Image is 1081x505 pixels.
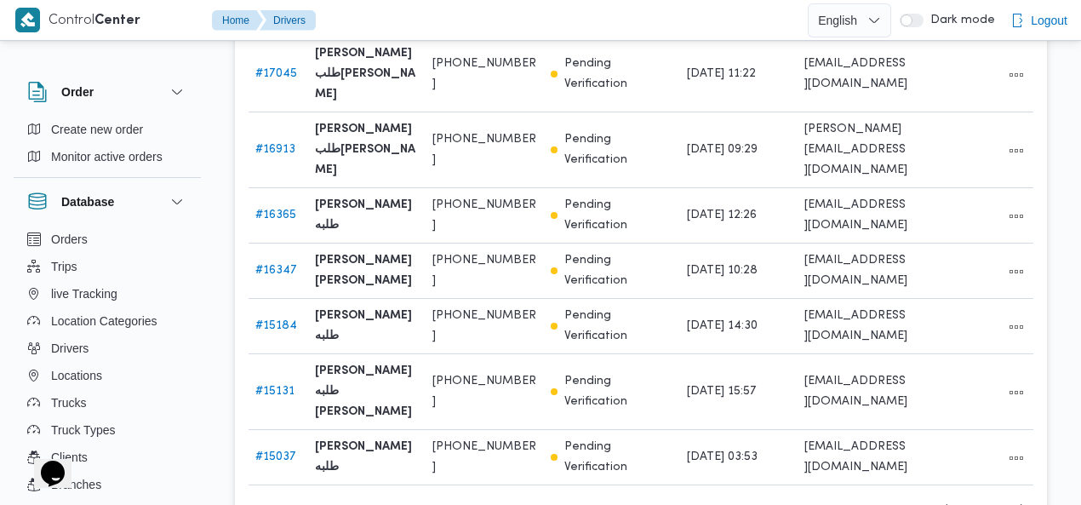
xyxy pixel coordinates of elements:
span: [PHONE_NUMBER] [432,437,536,478]
button: All actions [1006,382,1027,403]
iframe: chat widget [17,437,71,488]
b: [PERSON_NAME] [PERSON_NAME] [315,250,419,291]
span: Locations [51,365,102,386]
button: Location Categories [20,307,194,335]
div: Order [14,116,201,177]
span: [DATE] 09:29 [687,140,758,160]
span: Trucks [51,393,86,413]
b: [PERSON_NAME] طلبه [315,437,419,478]
span: Logout [1031,10,1067,31]
span: Truck Types [51,420,115,440]
button: All actions [1006,261,1027,282]
button: Logout [1004,3,1074,37]
span: [DATE] 11:22 [687,64,756,84]
span: [EMAIL_ADDRESS][DOMAIN_NAME] [804,195,908,236]
span: [PHONE_NUMBER] [432,371,536,412]
span: [DATE] 03:53 [687,447,758,468]
span: Dark mode [924,14,995,27]
span: [PHONE_NUMBER] [432,306,536,347]
span: [EMAIL_ADDRESS][DOMAIN_NAME] [804,437,908,478]
button: Drivers [20,335,194,362]
span: [DATE] 15:57 [687,382,757,402]
button: All actions [1006,65,1027,85]
button: All actions [1006,141,1027,161]
span: Drivers [51,338,89,359]
button: Drivers [260,10,316,31]
p: Pending Verification [564,129,673,170]
a: #15184 [255,320,297,331]
button: Order [27,82,187,102]
h3: Order [61,82,94,102]
span: [DATE] 12:26 [687,205,757,226]
h3: Database [61,192,114,212]
span: [DATE] 14:30 [687,316,758,336]
button: Clients [20,444,194,471]
span: Trips [51,256,77,277]
b: [PERSON_NAME] طلبه [315,195,419,236]
button: Monitor active orders [20,143,194,170]
a: #15131 [255,386,295,397]
a: #16365 [255,209,296,221]
p: Pending Verification [564,437,673,478]
button: All actions [1006,317,1027,337]
button: All actions [1006,448,1027,468]
button: All actions [1006,206,1027,227]
span: Orders [51,229,88,250]
p: Pending Verification [564,250,673,291]
a: #16347 [255,265,297,276]
span: [EMAIL_ADDRESS][DOMAIN_NAME] [804,306,908,347]
span: Location Categories [51,311,157,331]
button: Branches [20,471,194,498]
button: Home [212,10,263,31]
a: #15037 [255,451,296,462]
span: [PHONE_NUMBER] [432,250,536,291]
button: Database [27,192,187,212]
button: Create new order [20,116,194,143]
span: Create new order [51,119,143,140]
a: #17045 [255,68,297,79]
span: [PHONE_NUMBER] [432,54,536,95]
button: Trucks [20,389,194,416]
button: Orders [20,226,194,253]
b: [PERSON_NAME] طلبه [315,306,419,347]
span: [EMAIL_ADDRESS][DOMAIN_NAME] [804,371,908,412]
p: Pending Verification [564,54,673,95]
b: [PERSON_NAME] طلب[PERSON_NAME] [315,43,419,105]
p: Pending Verification [564,371,673,412]
button: Truck Types [20,416,194,444]
span: Monitor active orders [51,146,163,167]
a: #16913 [255,144,295,155]
b: [PERSON_NAME] طلب[PERSON_NAME] [315,119,419,181]
span: [PHONE_NUMBER] [432,195,536,236]
b: Center [94,14,140,27]
p: Pending Verification [564,195,673,236]
span: live Tracking [51,284,117,304]
b: [PERSON_NAME] طلبه [PERSON_NAME] [315,361,419,422]
p: Pending Verification [564,306,673,347]
span: [PHONE_NUMBER] [432,129,536,170]
span: [EMAIL_ADDRESS][DOMAIN_NAME] [804,54,908,95]
span: [PERSON_NAME][EMAIL_ADDRESS][DOMAIN_NAME] [804,119,908,181]
span: Branches [51,474,101,495]
button: Trips [20,253,194,280]
button: Locations [20,362,194,389]
button: live Tracking [20,280,194,307]
img: X8yXhbKr1z7QwAAAABJRU5ErkJggg== [15,8,40,32]
span: [EMAIL_ADDRESS][DOMAIN_NAME] [804,250,908,291]
span: [DATE] 10:28 [687,261,758,281]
